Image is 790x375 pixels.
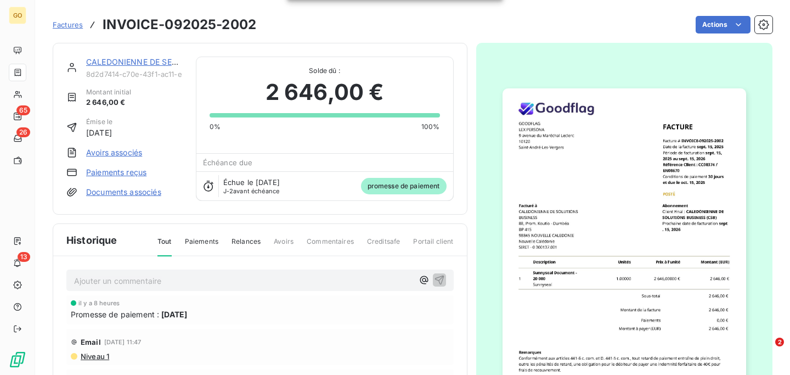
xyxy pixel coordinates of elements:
span: Portail client [413,237,453,255]
span: Creditsafe [367,237,400,255]
span: Paiements [185,237,218,255]
span: 2 646,00 € [86,97,131,108]
span: 2 [775,338,784,346]
a: Documents associés [86,187,161,198]
a: Factures [53,19,83,30]
span: Relances [232,237,261,255]
span: Échéance due [203,158,253,167]
a: Paiements reçus [86,167,146,178]
span: J-2 [223,187,233,195]
span: Avoirs [274,237,294,255]
div: GO [9,7,26,24]
span: Email [81,338,101,346]
span: [DATE] [161,309,187,320]
span: 0% [210,122,221,132]
span: avant échéance [223,188,280,194]
a: Avoirs associés [86,147,142,158]
span: Historique [66,233,117,248]
img: Logo LeanPay [9,351,26,368]
a: CALEDONIENNE DE SERVICES BANCAIRES (CSB) [86,57,270,66]
h3: INVOICE-092025-2002 [103,15,256,35]
iframe: Intercom live chat [753,338,779,364]
span: [DATE] 11:47 [104,339,142,345]
span: 26 [16,127,30,137]
span: Solde dû : [210,66,440,76]
span: 100% [421,122,440,132]
span: Échue le [DATE] [223,178,280,187]
span: [DATE] [86,127,112,138]
span: Factures [53,20,83,29]
span: 2 646,00 € [266,76,384,109]
span: Émise le [86,117,112,127]
span: 65 [16,105,30,115]
span: Montant initial [86,87,131,97]
span: 13 [18,252,30,262]
span: il y a 8 heures [78,300,120,306]
span: promesse de paiement [361,178,447,194]
button: Actions [696,16,751,33]
span: Promesse de paiement : [71,309,159,320]
span: Niveau 1 [80,352,109,361]
span: 8d2d7414-c70e-43f1-ac11-e34eb392745c [86,70,183,79]
span: Commentaires [307,237,354,255]
span: Tout [157,237,172,256]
